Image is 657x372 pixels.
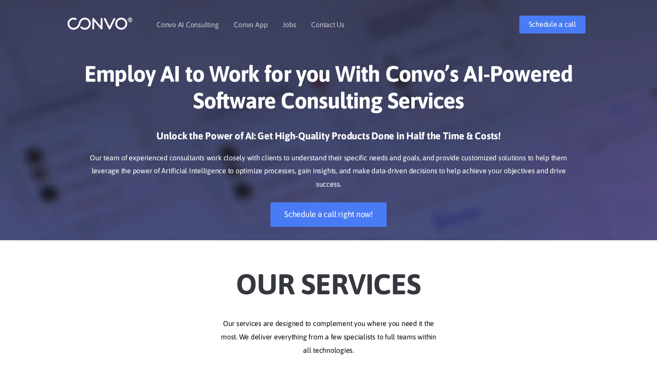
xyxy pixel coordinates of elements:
[270,202,387,227] a: Schedule a call right now!
[311,21,345,28] a: Contact Us
[234,21,267,28] a: Convo App
[156,21,219,28] a: Convo AI Consulting
[80,317,577,357] p: Our services are designed to complement you where you need it the most. We deliver everything fro...
[80,130,577,149] h3: Unlock the Power of AI: Get High-Quality Products Done in Half the Time & Costs!
[80,151,577,192] p: Our team of experienced consultants work closely with clients to understand their specific needs ...
[67,17,133,30] img: logo_1.png
[282,21,296,28] a: Jobs
[80,254,577,304] h2: Our Services
[519,16,585,33] a: Schedule a call
[80,60,577,121] h1: Employ AI to Work for you With Convo’s AI-Powered Software Consulting Services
